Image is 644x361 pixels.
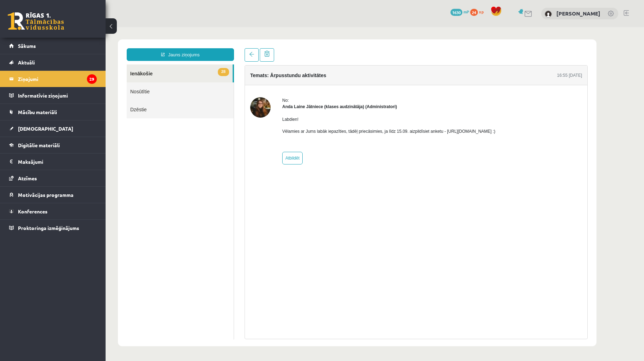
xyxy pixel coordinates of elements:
[177,70,390,76] div: No:
[145,45,221,51] h4: Temats: Ārpusstundu aktivitātes
[18,125,73,132] span: [DEMOGRAPHIC_DATA]
[112,41,124,49] span: 28
[18,175,37,181] span: Atzīmes
[545,11,552,18] img: Mareks Eglītis
[450,9,469,14] a: 1630 mP
[9,104,97,120] a: Mācību materiāli
[9,120,97,137] a: [DEMOGRAPHIC_DATA]
[450,9,462,16] span: 1630
[21,37,127,55] a: 28Ienākošie
[470,9,478,16] span: 24
[463,9,469,14] span: mP
[8,12,64,30] a: Rīgas 1. Tālmācības vidusskola
[9,137,97,153] a: Digitālie materiāli
[9,87,97,104] a: Informatīvie ziņojumi
[18,87,97,104] legend: Informatīvie ziņojumi
[177,77,291,82] strong: Anda Laine Jātniece (klases audzinātāja) (Administratori)
[18,59,35,66] span: Aktuāli
[9,220,97,236] a: Proktoringa izmēģinājums
[479,9,484,14] span: xp
[21,55,128,73] a: Nosūtītie
[18,154,97,170] legend: Maksājumi
[21,73,128,91] a: Dzēstie
[9,154,97,170] a: Maksājumi
[9,38,97,54] a: Sākums
[87,74,97,84] i: 29
[18,71,97,87] legend: Ziņojumi
[556,10,600,17] a: [PERSON_NAME]
[9,71,97,87] a: Ziņojumi29
[18,109,57,115] span: Mācību materiāli
[9,187,97,203] a: Motivācijas programma
[177,89,390,95] p: Labdien!
[9,170,97,186] a: Atzīmes
[145,70,165,91] img: Anda Laine Jātniece (klases audzinātāja)
[9,54,97,70] a: Aktuāli
[18,208,48,214] span: Konferences
[18,225,79,231] span: Proktoringa izmēģinājums
[177,101,390,107] p: Vēlamies ar Jums labāk iepazīties, tādēļ priecāsimies, ja līdz 15.09. aizpildīsiet anketu - [URL]...
[452,45,476,51] div: 16:55 [DATE]
[18,142,60,148] span: Digitālie materiāli
[18,192,74,198] span: Motivācijas programma
[177,125,197,137] a: Atbildēt
[470,9,487,14] a: 24 xp
[21,21,128,34] a: Jauns ziņojums
[18,43,36,49] span: Sākums
[9,203,97,219] a: Konferences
